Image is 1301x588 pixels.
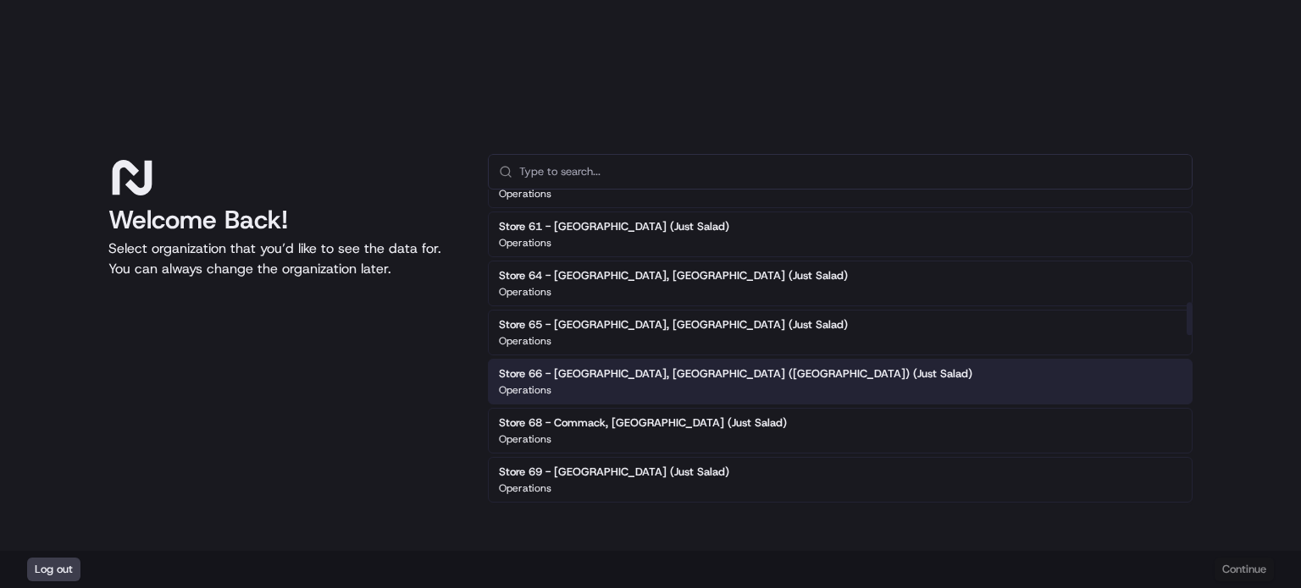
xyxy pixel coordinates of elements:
[499,317,848,332] h2: Store 65 - [GEOGRAPHIC_DATA], [GEOGRAPHIC_DATA] (Just Salad)
[499,236,551,250] p: Operations
[499,481,551,495] p: Operations
[499,334,551,348] p: Operations
[499,383,551,397] p: Operations
[108,239,461,279] p: Select organization that you’d like to see the data for. You can always change the organization l...
[27,558,80,581] button: Log out
[499,285,551,299] p: Operations
[499,464,729,480] h2: Store 69 - [GEOGRAPHIC_DATA] (Just Salad)
[519,155,1182,189] input: Type to search...
[499,219,729,234] h2: Store 61 - [GEOGRAPHIC_DATA] (Just Salad)
[499,366,972,382] h2: Store 66 - [GEOGRAPHIC_DATA], [GEOGRAPHIC_DATA] ([GEOGRAPHIC_DATA]) (Just Salad)
[499,415,787,431] h2: Store 68 - Commack, [GEOGRAPHIC_DATA] (Just Salad)
[499,187,551,201] p: Operations
[108,205,461,235] h1: Welcome Back!
[499,432,551,446] p: Operations
[499,268,848,283] h2: Store 64 - [GEOGRAPHIC_DATA], [GEOGRAPHIC_DATA] (Just Salad)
